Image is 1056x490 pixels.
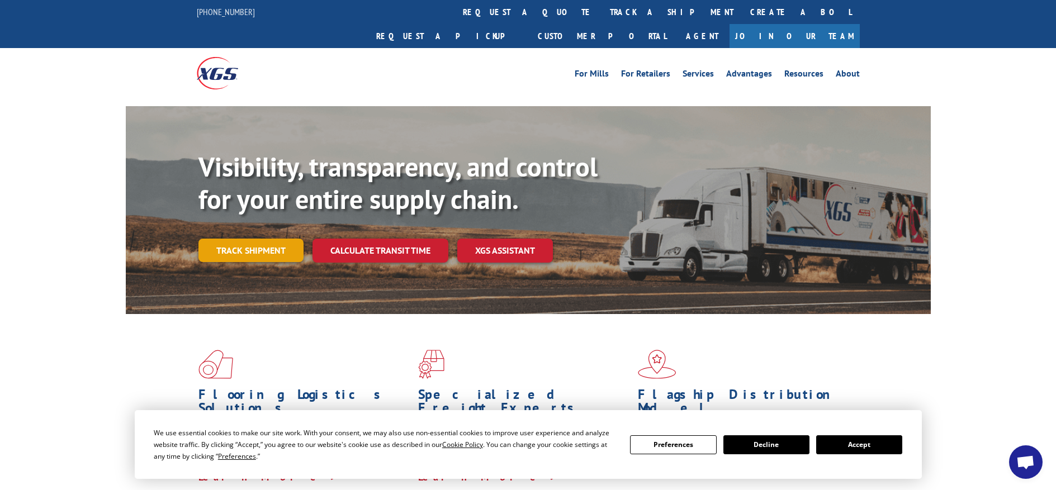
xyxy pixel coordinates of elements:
[312,239,448,263] a: Calculate transit time
[198,149,598,216] b: Visibility, transparency, and control for your entire supply chain.
[621,69,670,82] a: For Retailers
[418,350,444,379] img: xgs-icon-focused-on-flooring-red
[675,24,730,48] a: Agent
[442,440,483,449] span: Cookie Policy
[630,435,716,454] button: Preferences
[726,69,772,82] a: Advantages
[198,388,410,420] h1: Flooring Logistics Solutions
[418,388,629,420] h1: Specialized Freight Experts
[723,435,809,454] button: Decline
[368,24,529,48] a: Request a pickup
[575,69,609,82] a: For Mills
[198,350,233,379] img: xgs-icon-total-supply-chain-intelligence-red
[197,6,255,17] a: [PHONE_NUMBER]
[457,239,553,263] a: XGS ASSISTANT
[198,239,304,262] a: Track shipment
[135,410,922,479] div: Cookie Consent Prompt
[1009,445,1043,479] a: Open chat
[836,69,860,82] a: About
[198,470,338,483] a: Learn More >
[730,24,860,48] a: Join Our Team
[154,427,617,462] div: We use essential cookies to make our site work. With your consent, we may also use non-essential ...
[218,451,256,461] span: Preferences
[418,470,557,483] a: Learn More >
[816,435,902,454] button: Accept
[683,69,714,82] a: Services
[638,388,849,420] h1: Flagship Distribution Model
[638,350,676,379] img: xgs-icon-flagship-distribution-model-red
[529,24,675,48] a: Customer Portal
[784,69,823,82] a: Resources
